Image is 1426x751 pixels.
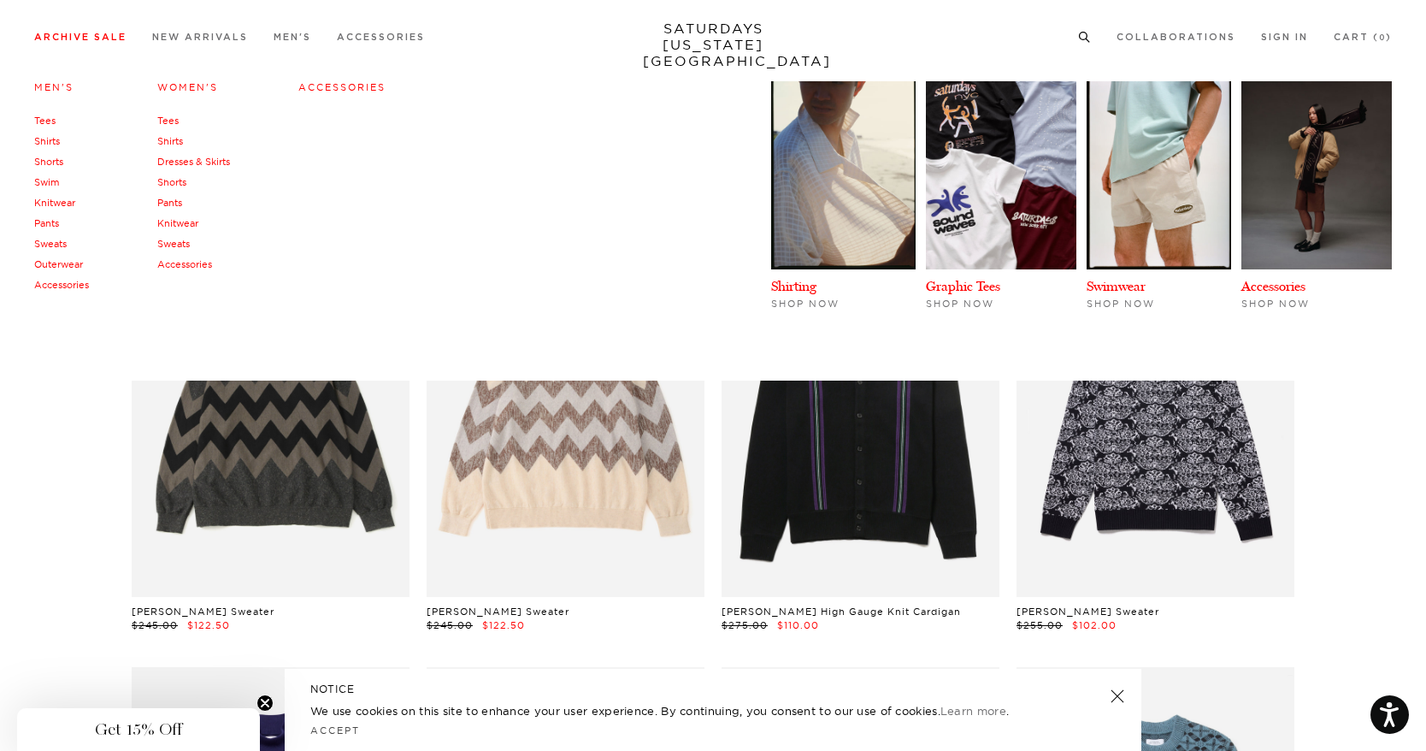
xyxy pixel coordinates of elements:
span: $255.00 [1016,619,1063,631]
a: Accessories [34,279,89,291]
a: New Arrivals [152,33,248,42]
p: We use cookies on this site to enhance your user experience. By continuing, you consent to our us... [310,702,1055,719]
a: Sweats [34,238,67,250]
span: $275.00 [722,619,768,631]
a: Tees [157,115,179,127]
a: Tees [34,115,56,127]
span: $122.50 [187,619,230,631]
span: $122.50 [482,619,525,631]
h5: NOTICE [310,682,1116,697]
a: Shirting [771,278,816,294]
a: Pants [157,197,182,209]
span: $245.00 [132,619,178,631]
a: Accessories [337,33,425,42]
a: Outerwear [34,258,83,270]
a: Collaborations [1117,33,1235,42]
small: 0 [1379,34,1386,42]
a: Shirts [157,135,183,147]
a: SATURDAYS[US_STATE][GEOGRAPHIC_DATA] [643,21,784,69]
span: $245.00 [427,619,473,631]
a: Knitwear [157,217,198,229]
a: [PERSON_NAME] Sweater [132,606,274,618]
a: Accessories [157,258,212,270]
div: Get 15% OffClose teaser [17,708,260,751]
a: [PERSON_NAME] High Gauge Knit Cardigan [722,606,961,618]
a: Archive Sale [34,33,127,42]
a: Knitwear [34,197,75,209]
a: [PERSON_NAME] Sweater [1016,606,1159,618]
a: Accessories [298,81,386,93]
a: Cart (0) [1334,33,1392,42]
a: Sign In [1261,33,1308,42]
a: Men's [274,33,311,42]
a: Accessories [1241,278,1305,294]
a: Learn more [940,704,1006,718]
a: Swim [34,176,59,188]
a: Women's [157,81,218,93]
span: $110.00 [777,619,819,631]
a: Swimwear [1087,278,1146,294]
a: Dresses & Skirts [157,156,230,168]
span: $102.00 [1072,619,1117,631]
span: Get 15% Off [95,719,182,740]
a: Graphic Tees [926,278,1000,294]
button: Close teaser [256,695,274,712]
a: Shorts [157,176,186,188]
a: Shorts [34,156,63,168]
a: Men's [34,81,74,93]
a: [PERSON_NAME] Sweater [427,606,569,618]
a: Pants [34,217,59,229]
a: Sweats [157,238,190,250]
a: Shirts [34,135,60,147]
a: Accept [310,724,360,736]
